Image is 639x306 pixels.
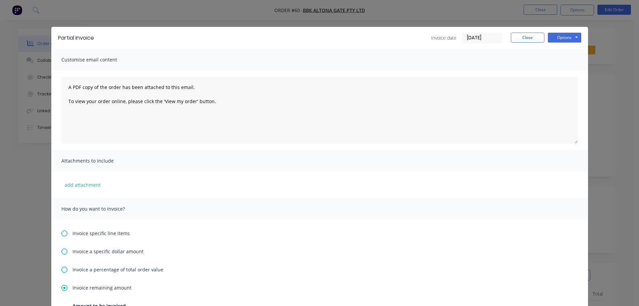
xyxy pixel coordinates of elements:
iframe: Intercom live chat [616,283,632,299]
span: Invoice a specific dollar amount [72,248,144,255]
span: Invoice specific line items [72,230,130,237]
span: Attachments to include [61,156,135,166]
textarea: A PDF copy of the order has been attached to this email. To view your order online, please click ... [61,77,578,144]
button: add attachment [61,180,104,190]
span: Invoice a percentage of total order value [72,266,163,273]
span: Invoice date [431,34,457,41]
div: Partial Invoice [58,34,94,42]
span: How do you want to invoice? [61,204,135,214]
button: Options [548,33,581,43]
button: Close [511,33,544,43]
span: Invoice remaining amount [72,284,131,291]
span: Customise email content [61,55,135,64]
